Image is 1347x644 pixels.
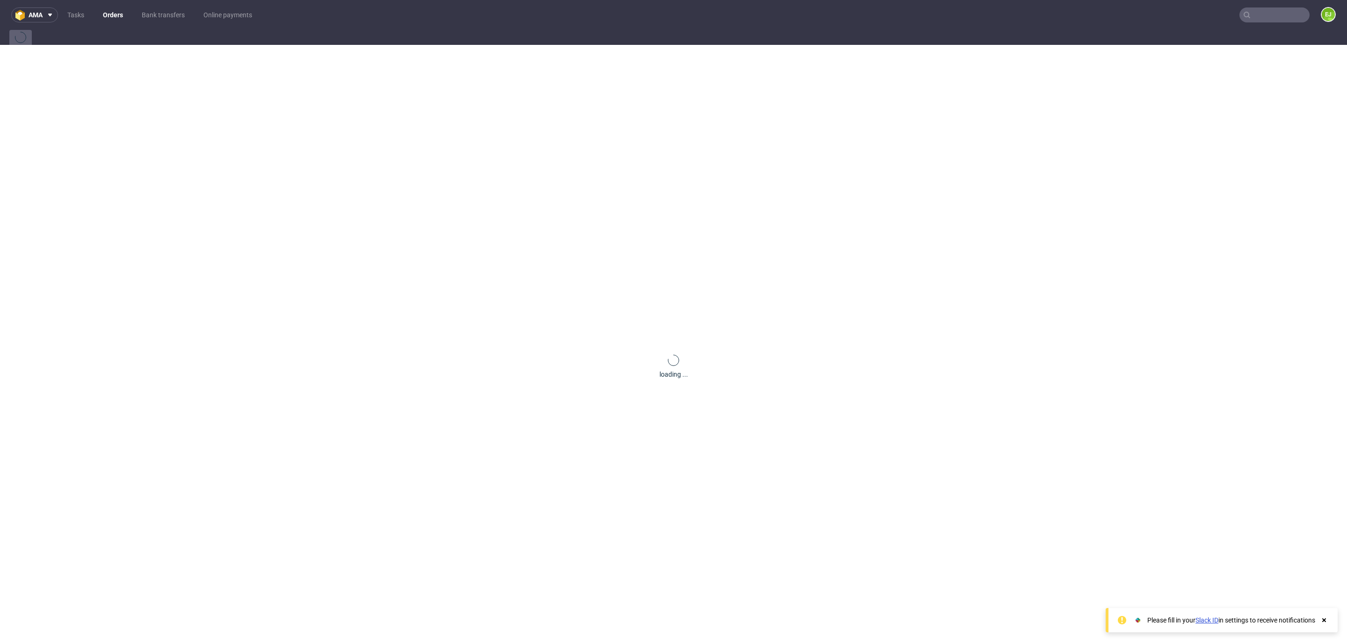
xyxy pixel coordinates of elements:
img: Slack [1133,615,1143,625]
button: ama [11,7,58,22]
img: logo [15,10,29,21]
div: loading ... [659,370,688,379]
a: Online payments [198,7,258,22]
a: Orders [97,7,129,22]
figcaption: EJ [1322,8,1335,21]
a: Bank transfers [136,7,190,22]
div: Please fill in your in settings to receive notifications [1147,615,1315,625]
a: Tasks [62,7,90,22]
a: Slack ID [1195,616,1218,624]
span: ama [29,12,43,18]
